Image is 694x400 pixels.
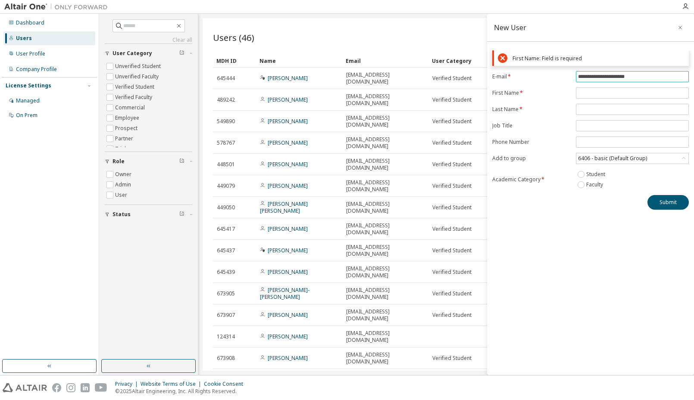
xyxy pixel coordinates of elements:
[115,381,141,388] div: Privacy
[216,54,253,68] div: MDH ID
[217,333,235,340] span: 124314
[4,3,112,11] img: Altair One
[492,155,571,162] label: Add to group
[113,50,152,57] span: User Category
[432,226,472,233] span: Verified Student
[259,54,339,68] div: Name
[105,37,192,43] a: Clear all
[113,158,125,165] span: Role
[432,118,472,125] span: Verified Student
[268,139,308,146] a: [PERSON_NAME]
[52,383,61,392] img: facebook.svg
[513,55,685,62] div: First Name: Field is required
[115,102,147,113] label: Commercial
[432,75,472,82] span: Verified Student
[492,139,571,146] label: Phone Number
[647,195,689,210] button: Submit
[586,180,605,190] label: Faculty
[115,180,133,190] label: Admin
[432,269,472,276] span: Verified Student
[95,383,107,392] img: youtube.svg
[6,82,51,89] div: License Settings
[217,204,235,211] span: 449050
[268,268,308,276] a: [PERSON_NAME]
[66,383,75,392] img: instagram.svg
[268,225,308,233] a: [PERSON_NAME]
[268,161,308,168] a: [PERSON_NAME]
[115,190,129,200] label: User
[115,113,141,123] label: Employee
[586,169,607,180] label: Student
[346,158,425,171] span: [EMAIL_ADDRESS][DOMAIN_NAME]
[577,154,648,163] div: 6406 - basic (Default Group)
[179,158,184,165] span: Clear filter
[346,201,425,214] span: [EMAIL_ADDRESS][DOMAIN_NAME]
[346,115,425,128] span: [EMAIL_ADDRESS][DOMAIN_NAME]
[492,73,571,80] label: E-mail
[346,179,425,193] span: [EMAIL_ADDRESS][DOMAIN_NAME]
[432,204,472,211] span: Verified Student
[16,97,40,104] div: Managed
[260,200,308,214] a: [PERSON_NAME] [PERSON_NAME]
[346,330,425,344] span: [EMAIL_ADDRESS][DOMAIN_NAME]
[3,383,47,392] img: altair_logo.svg
[217,183,235,189] span: 449079
[268,333,308,340] a: [PERSON_NAME]
[179,50,184,57] span: Clear filter
[346,244,425,257] span: [EMAIL_ADDRESS][DOMAIN_NAME]
[576,153,688,164] div: 6406 - basic (Default Group)
[492,122,571,129] label: Job Title
[115,92,154,102] label: Verified Faculty
[346,222,425,236] span: [EMAIL_ADDRESS][DOMAIN_NAME]
[81,383,90,392] img: linkedin.svg
[346,351,425,365] span: [EMAIL_ADDRESS][DOMAIN_NAME]
[268,96,308,103] a: [PERSON_NAME]
[432,247,472,254] span: Verified Student
[432,161,472,168] span: Verified Student
[432,54,490,68] div: User Category
[217,290,235,297] span: 673905
[16,50,45,57] div: User Profile
[432,355,472,362] span: Verified Student
[492,176,571,183] label: Academic Category
[268,118,308,125] a: [PERSON_NAME]
[346,136,425,150] span: [EMAIL_ADDRESS][DOMAIN_NAME]
[213,31,254,43] span: Users (46)
[16,66,57,73] div: Company Profile
[217,312,235,319] span: 673907
[115,123,139,133] label: Prospect
[217,269,235,276] span: 645439
[105,205,192,224] button: Status
[432,96,472,103] span: Verified Student
[260,286,309,301] a: [PERSON_NAME]-[PERSON_NAME]
[432,312,472,319] span: Verified Student
[432,183,472,189] span: Verified Student
[115,71,160,82] label: Unverified Faculty
[204,381,248,388] div: Cookie Consent
[432,290,472,297] span: Verified Student
[105,44,192,63] button: User Category
[115,61,163,71] label: Unverified Student
[217,96,235,103] span: 489242
[268,354,308,362] a: [PERSON_NAME]
[217,226,235,233] span: 645417
[346,93,425,107] span: [EMAIL_ADDRESS][DOMAIN_NAME]
[346,308,425,322] span: [EMAIL_ADDRESS][DOMAIN_NAME]
[217,118,235,125] span: 549890
[217,247,235,254] span: 645437
[115,144,128,154] label: Trial
[268,311,308,319] a: [PERSON_NAME]
[115,133,135,144] label: Partner
[113,211,131,218] span: Status
[494,24,526,31] div: New User
[268,182,308,189] a: [PERSON_NAME]
[346,71,425,85] span: [EMAIL_ADDRESS][DOMAIN_NAME]
[492,106,571,113] label: Last Name
[346,287,425,301] span: [EMAIL_ADDRESS][DOMAIN_NAME]
[16,35,32,42] div: Users
[217,140,235,146] span: 578767
[141,381,204,388] div: Website Terms of Use
[432,140,472,146] span: Verified Student
[16,112,38,119] div: On Prem
[346,265,425,279] span: [EMAIL_ADDRESS][DOMAIN_NAME]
